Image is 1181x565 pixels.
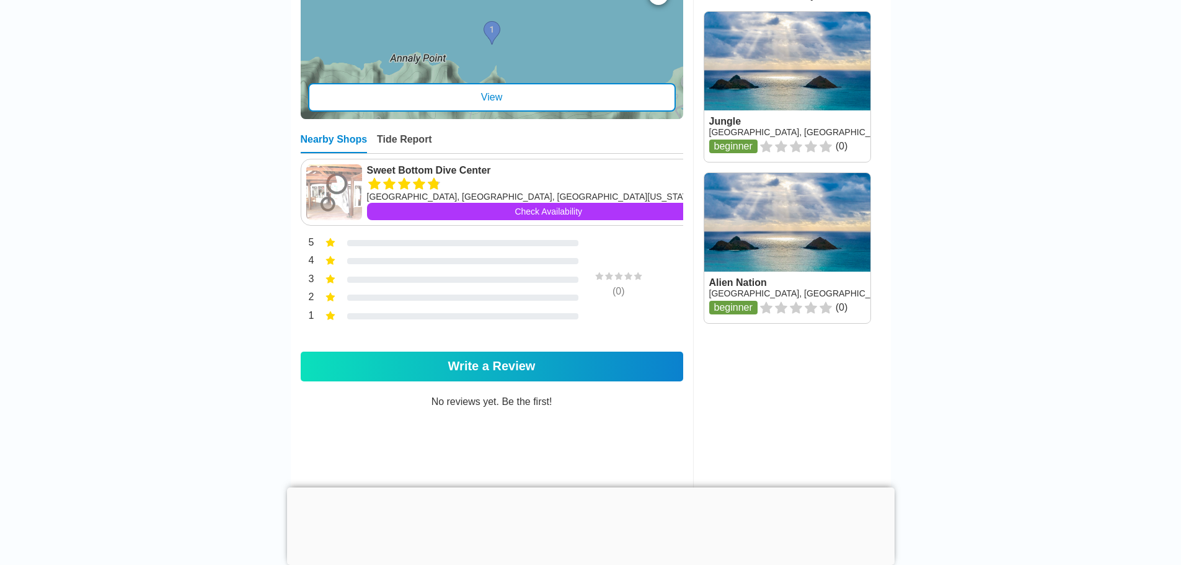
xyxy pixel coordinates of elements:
[287,487,895,562] iframe: Advertisement
[709,288,895,298] a: [GEOGRAPHIC_DATA], [GEOGRAPHIC_DATA]
[367,190,731,203] div: [GEOGRAPHIC_DATA], [GEOGRAPHIC_DATA], [GEOGRAPHIC_DATA][US_STATE][GEOGRAPHIC_DATA]
[301,254,314,270] div: 4
[572,286,665,297] div: ( 0 )
[306,164,362,220] img: Sweet Bottom Dive Center
[301,272,314,288] div: 3
[367,164,731,177] a: Sweet Bottom Dive Center
[377,134,432,153] div: Tide Report
[301,396,683,469] div: No reviews yet. Be the first!
[301,236,314,252] div: 5
[301,134,368,153] div: Nearby Shops
[308,83,676,112] div: View
[301,352,683,381] a: Write a Review
[709,127,895,137] a: [GEOGRAPHIC_DATA], [GEOGRAPHIC_DATA]
[301,290,314,306] div: 2
[301,309,314,325] div: 1
[367,203,731,220] a: Check Availability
